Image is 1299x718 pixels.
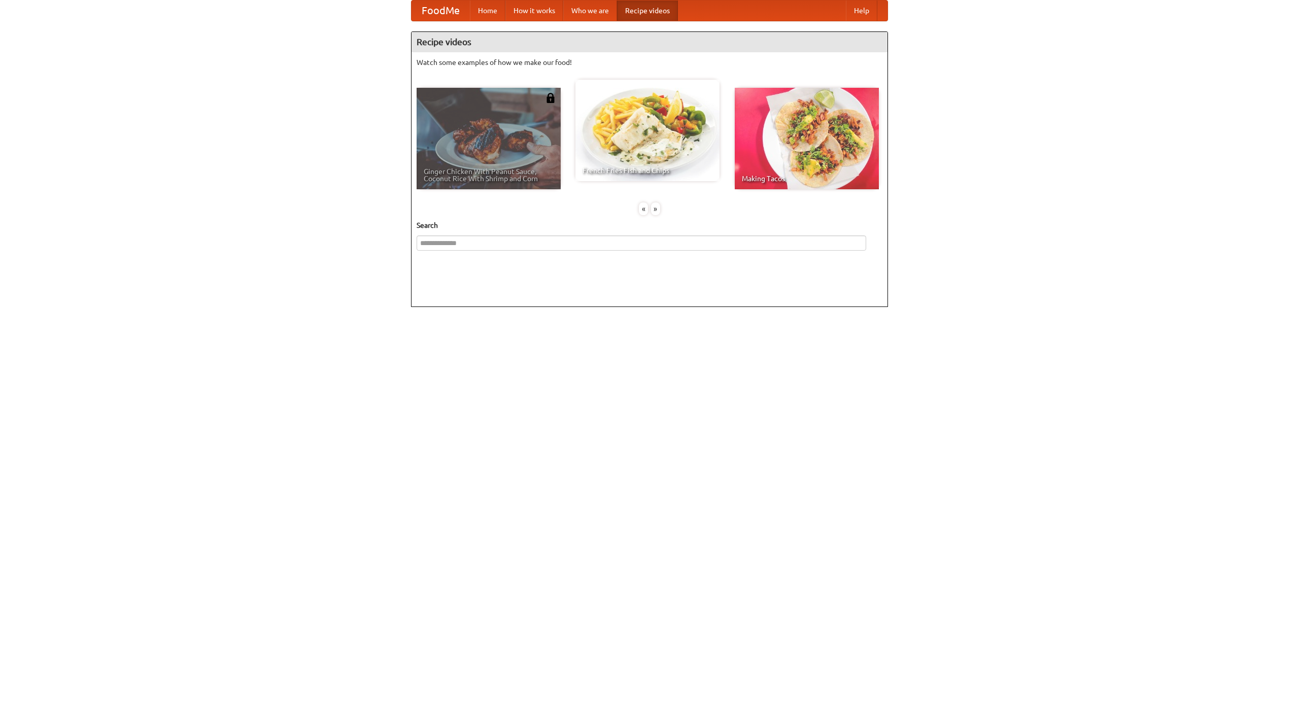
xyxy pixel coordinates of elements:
div: » [651,202,660,215]
div: « [639,202,648,215]
span: French Fries Fish and Chips [583,167,712,174]
a: FoodMe [412,1,470,21]
a: How it works [505,1,563,21]
h4: Recipe videos [412,32,887,52]
a: Home [470,1,505,21]
a: Recipe videos [617,1,678,21]
h5: Search [417,220,882,230]
img: 483408.png [545,93,556,103]
a: Who we are [563,1,617,21]
a: French Fries Fish and Chips [575,80,720,181]
a: Making Tacos [735,88,879,189]
p: Watch some examples of how we make our food! [417,57,882,67]
a: Help [846,1,877,21]
span: Making Tacos [742,175,872,182]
